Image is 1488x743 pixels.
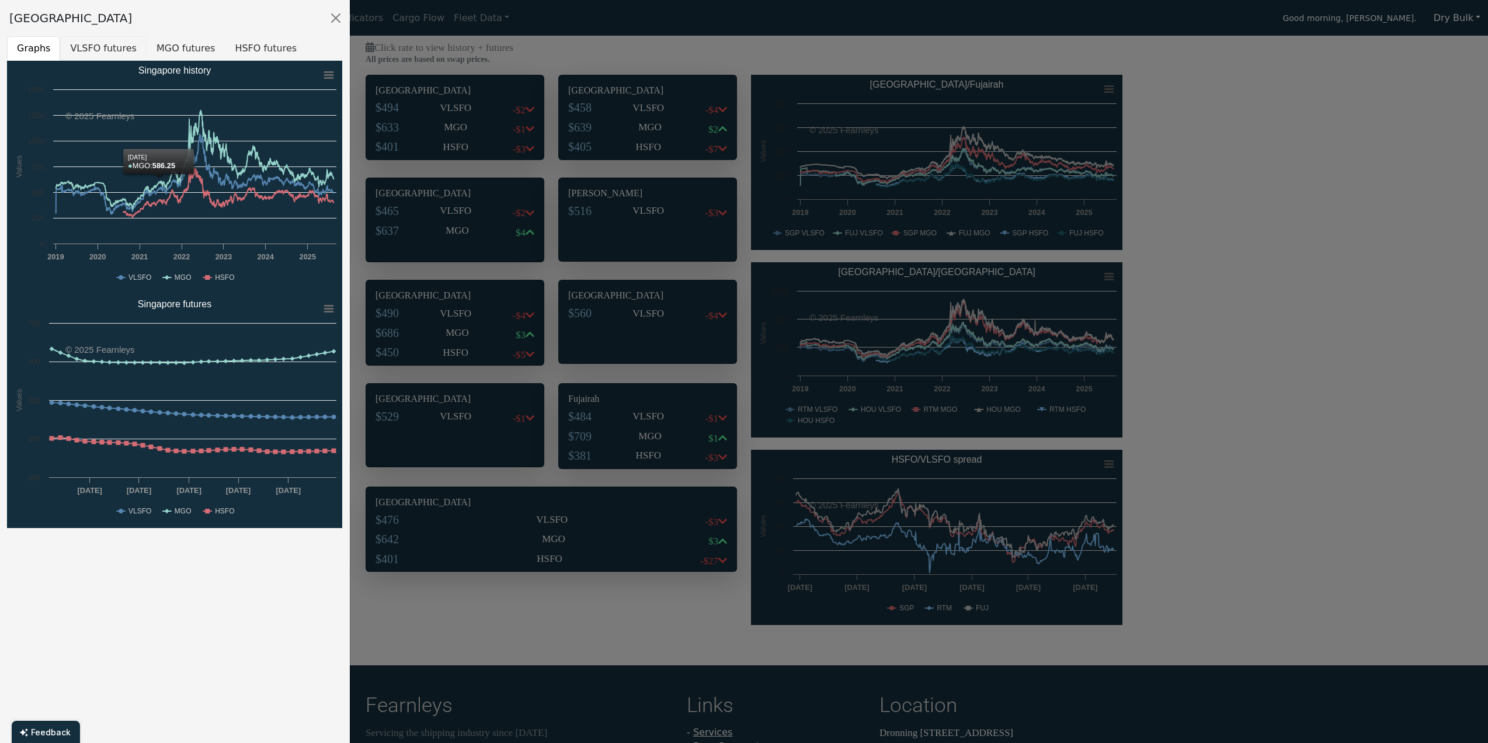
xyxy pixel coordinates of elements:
text: MGO [175,273,192,282]
text: © 2025 Fearnleys [65,111,135,121]
text: 2022 [173,252,190,261]
text: 2023 [215,252,232,261]
text: Singapore history [138,65,211,75]
text: MGO [175,507,192,515]
button: MGO futures [147,36,225,61]
text: Singapore futures [138,299,211,309]
text: HSFO [215,273,234,282]
text: [DATE] [176,486,201,495]
button: Graphs [7,36,60,61]
text: 2025 [300,252,316,261]
text: HSFO [215,507,234,515]
text: 500 [28,396,40,405]
text: [DATE] [226,486,251,495]
text: [DATE] [127,486,151,495]
text: VLSFO [128,273,151,282]
button: HSFO futures [225,36,307,61]
text: 1500 [28,85,44,94]
text: Values [15,155,23,178]
text: 0 [40,239,44,248]
text: 2021 [131,252,148,261]
div: [GEOGRAPHIC_DATA] [9,9,132,27]
text: 2024 [257,252,274,261]
text: 250 [32,214,44,223]
text: 1000 [28,137,44,145]
text: [DATE] [77,486,102,495]
button: VLSFO futures [60,36,147,61]
text: 300 [28,473,40,482]
svg: Singapore futures [7,294,342,528]
text: VLSFO [128,507,151,515]
text: [DATE] [276,486,301,495]
text: 750 [32,162,44,171]
text: 400 [28,435,40,443]
text: Values [15,389,23,411]
svg: Singapore history [7,61,342,294]
text: 600 [28,357,40,366]
text: © 2025 Fearnleys [65,345,135,355]
text: 1250 [28,111,44,120]
text: 700 [28,319,40,328]
text: 500 [32,188,44,197]
text: 2019 [47,252,64,261]
button: Close [326,9,345,27]
text: 2020 [89,252,106,261]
